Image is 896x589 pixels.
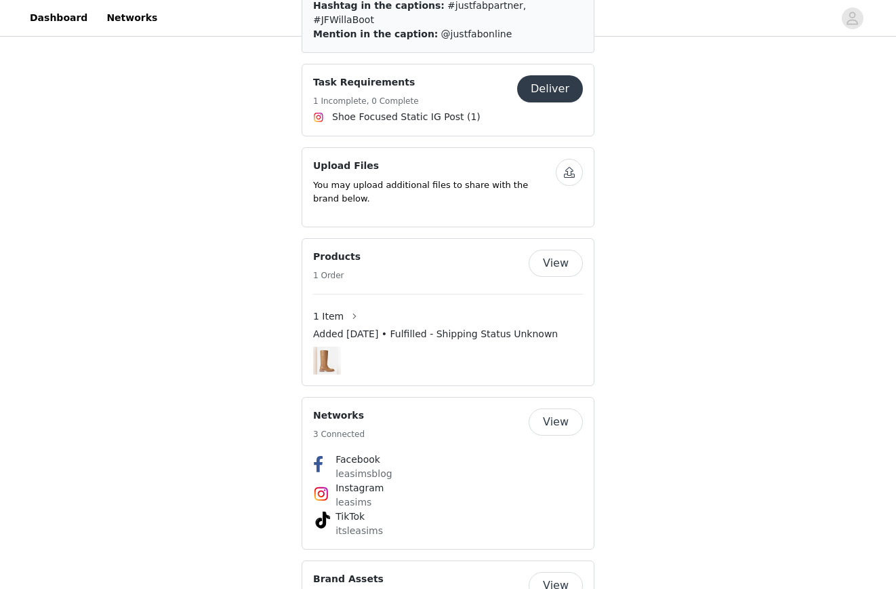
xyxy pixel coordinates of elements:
button: View [529,408,583,436]
span: 1 Item [313,309,344,324]
button: Deliver [517,75,583,102]
h5: 1 Order [313,269,361,282]
p: You may upload additional files to share with the brand below. [313,178,556,205]
span: Mention in the caption: [313,28,438,39]
span: @justfabonline [441,28,512,39]
h4: Brand Assets [313,572,384,586]
h4: Upload Files [313,159,556,173]
div: Networks [302,397,594,550]
p: leasimsblog [335,467,561,481]
div: avatar [846,7,859,29]
img: Instagram Icon [313,112,324,123]
h5: 3 Connected [313,428,365,440]
p: itsleasims [335,524,561,538]
img: Instagram Icon [313,486,329,502]
h4: Products [313,250,361,264]
h4: Facebook [335,453,561,467]
h4: TikTok [335,510,561,524]
span: Added [DATE] • Fulfilled - Shipping Status Unknown [313,327,558,341]
img: Image Background Blur [313,343,341,378]
button: View [529,250,583,277]
h4: Task Requirements [313,75,419,90]
div: Task Requirements [302,64,594,136]
a: Networks [98,3,165,33]
h4: Networks [313,408,365,423]
div: Products [302,238,594,386]
img: Willa Flat Boot [317,347,336,375]
span: Shoe Focused Static IG Post (1) [332,110,481,124]
a: Dashboard [22,3,96,33]
p: leasims [335,495,561,510]
h5: 1 Incomplete, 0 Complete [313,95,419,107]
h4: Instagram [335,481,561,495]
